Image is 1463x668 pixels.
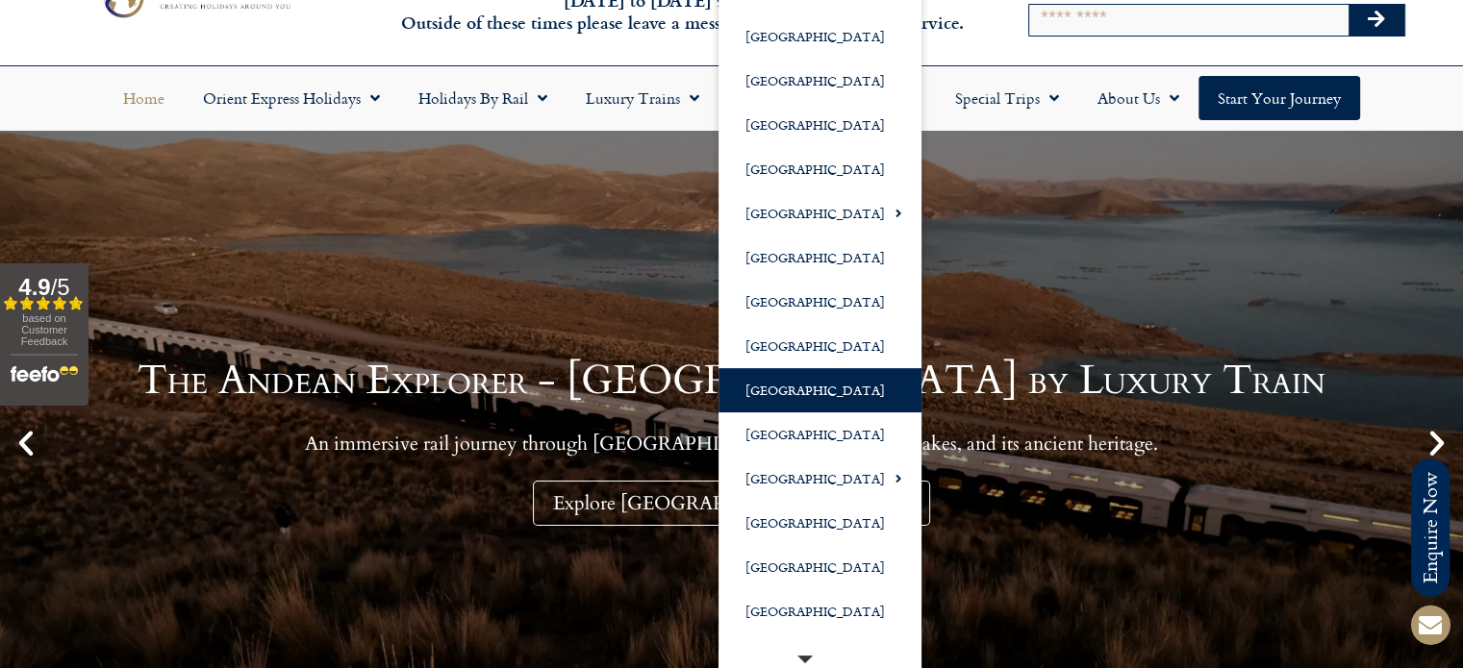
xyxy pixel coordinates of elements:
a: Start your Journey [1198,76,1360,120]
p: An immersive rail journey through [GEOGRAPHIC_DATA]’s mountains, lakes, and its ancient heritage. [138,432,1325,456]
a: [GEOGRAPHIC_DATA] [719,191,921,235]
button: Search [1349,5,1404,36]
a: Explore [GEOGRAPHIC_DATA] With Us [533,481,930,526]
div: Previous slide [10,427,42,459]
a: [GEOGRAPHIC_DATA] [719,501,921,545]
a: [GEOGRAPHIC_DATA] [719,545,921,589]
a: [GEOGRAPHIC_DATA] [719,457,921,501]
a: [GEOGRAPHIC_DATA] [719,589,921,633]
nav: Menu [10,76,1453,120]
a: Luxury Trains [567,76,719,120]
a: Holidays by Rail [399,76,567,120]
a: Special Trips [936,76,1078,120]
a: Home [104,76,184,120]
a: [GEOGRAPHIC_DATA] [719,103,921,147]
a: [GEOGRAPHIC_DATA] [719,14,921,59]
a: Orient Express Holidays [184,76,399,120]
a: [GEOGRAPHIC_DATA] [719,412,921,457]
a: [GEOGRAPHIC_DATA] [719,235,921,280]
div: Next slide [1421,427,1453,459]
a: About Us [1078,76,1198,120]
a: [GEOGRAPHIC_DATA] [719,147,921,191]
a: [GEOGRAPHIC_DATA] [719,324,921,368]
a: [GEOGRAPHIC_DATA] [719,280,921,324]
h1: The Andean Explorer - [GEOGRAPHIC_DATA] by Luxury Train [138,360,1325,401]
a: [GEOGRAPHIC_DATA] [719,59,921,103]
a: [GEOGRAPHIC_DATA] [719,368,921,412]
